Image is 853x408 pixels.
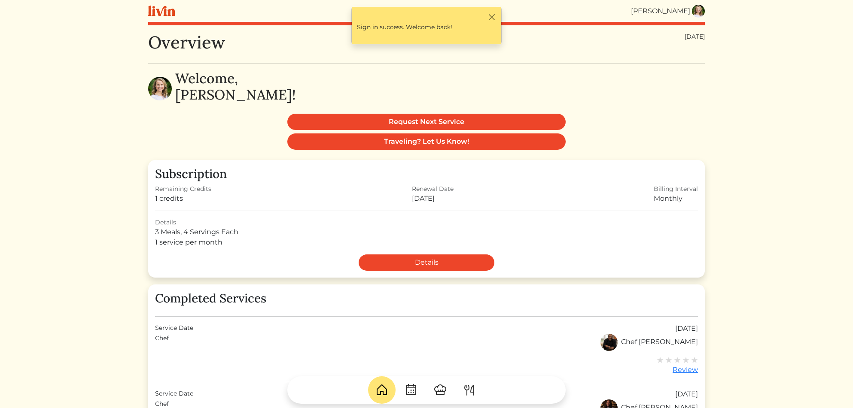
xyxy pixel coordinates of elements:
a: Details [359,254,494,271]
div: Details [155,218,698,227]
img: CalendarDots-5bcf9d9080389f2a281d69619e1c85352834be518fbc73d9501aef674afc0d57.svg [404,383,418,397]
img: a889eb8ac75f3e9ca091f00328ba8a1d [148,77,172,100]
div: 3 Meals, 4 Servings Each [155,227,698,237]
div: Renewal Date [412,184,454,193]
a: Traveling? Let Us Know! [287,133,566,150]
div: 1 credits [155,193,211,204]
div: Chef [155,334,169,351]
p: Sign in success. Welcome back! [357,23,496,32]
div: Review [657,365,698,375]
img: ForkKnife-55491504ffdb50bab0c1e09e7649658475375261d09fd45db06cec23bce548bf.svg [463,383,476,397]
img: livin-logo-a0d97d1a881af30f6274990eb6222085a2533c92bbd1e4f22c21b4f0d0e3210c.svg [148,6,175,16]
img: House-9bf13187bcbb5817f509fe5e7408150f90897510c4275e13d0d5fca38e0b5951.svg [375,383,389,397]
div: Monthly [654,193,698,204]
img: a8ea2348a1285081249d78c679538599 [600,334,618,351]
div: [DATE] [412,193,454,204]
div: [PERSON_NAME] [631,6,690,16]
h2: Welcome, [PERSON_NAME]! [175,70,296,103]
div: Billing Interval [654,184,698,193]
h1: Overview [148,32,225,53]
a: Request Next Service [287,114,566,130]
div: Remaining Credits [155,184,211,193]
img: gray_star-a9743cfc725de93cdbfd37d9aa5936eef818df36360e3832adb92d34c2242183.svg [691,357,698,363]
a: Review [657,354,698,375]
img: gray_star-a9743cfc725de93cdbfd37d9aa5936eef818df36360e3832adb92d34c2242183.svg [682,357,689,363]
div: Chef [PERSON_NAME] [600,334,698,351]
h3: Subscription [155,167,698,181]
img: gray_star-a9743cfc725de93cdbfd37d9aa5936eef818df36360e3832adb92d34c2242183.svg [674,357,681,363]
img: a889eb8ac75f3e9ca091f00328ba8a1d [692,5,705,18]
div: 1 service per month [155,237,698,248]
div: [DATE] [685,32,705,41]
button: Close [487,12,496,21]
img: gray_star-a9743cfc725de93cdbfd37d9aa5936eef818df36360e3832adb92d34c2242183.svg [665,357,672,363]
img: ChefHat-a374fb509e4f37eb0702ca99f5f64f3b6956810f32a249b33092029f8484b388.svg [433,383,447,397]
div: [DATE] [675,323,698,334]
div: Service Date [155,323,193,334]
h3: Completed Services [155,291,698,306]
img: gray_star-a9743cfc725de93cdbfd37d9aa5936eef818df36360e3832adb92d34c2242183.svg [657,357,664,363]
